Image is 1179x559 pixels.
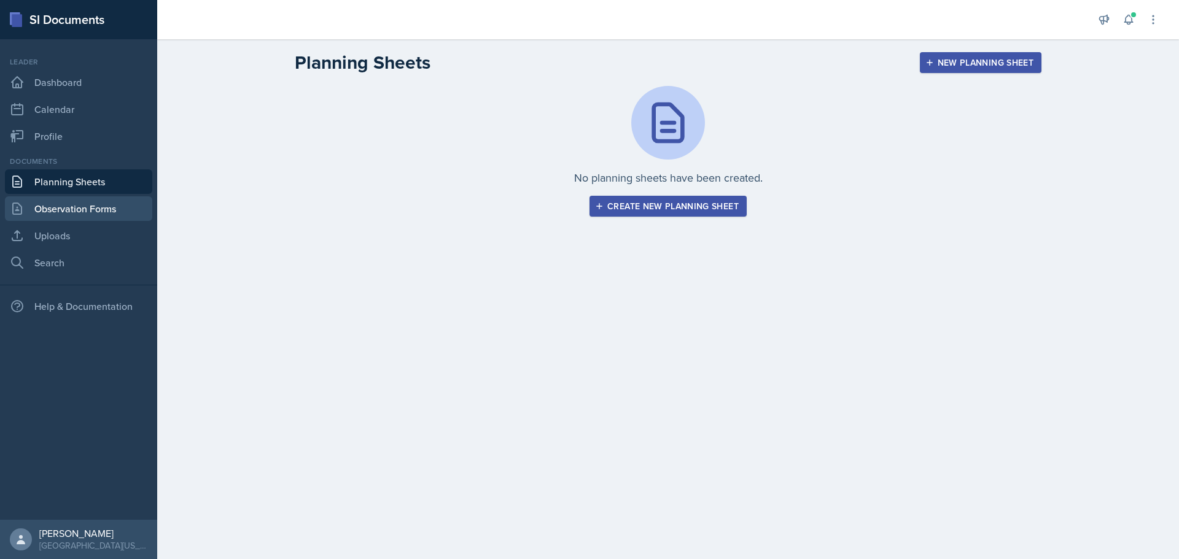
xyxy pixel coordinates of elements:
[5,97,152,121] a: Calendar
[5,294,152,318] div: Help & Documentation
[5,156,152,167] div: Documents
[928,58,1033,67] div: New Planning Sheet
[5,196,152,221] a: Observation Forms
[920,52,1041,73] button: New Planning Sheet
[5,169,152,194] a: Planning Sheets
[574,169,763,186] p: No planning sheets have been created.
[5,223,152,248] a: Uploads
[5,56,152,67] div: Leader
[39,527,147,539] div: [PERSON_NAME]
[5,124,152,148] a: Profile
[39,539,147,552] div: [GEOGRAPHIC_DATA][US_STATE] in [GEOGRAPHIC_DATA]
[589,196,747,217] button: Create new planning sheet
[295,52,430,74] h2: Planning Sheets
[597,201,739,211] div: Create new planning sheet
[5,70,152,94] a: Dashboard
[5,250,152,275] a: Search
